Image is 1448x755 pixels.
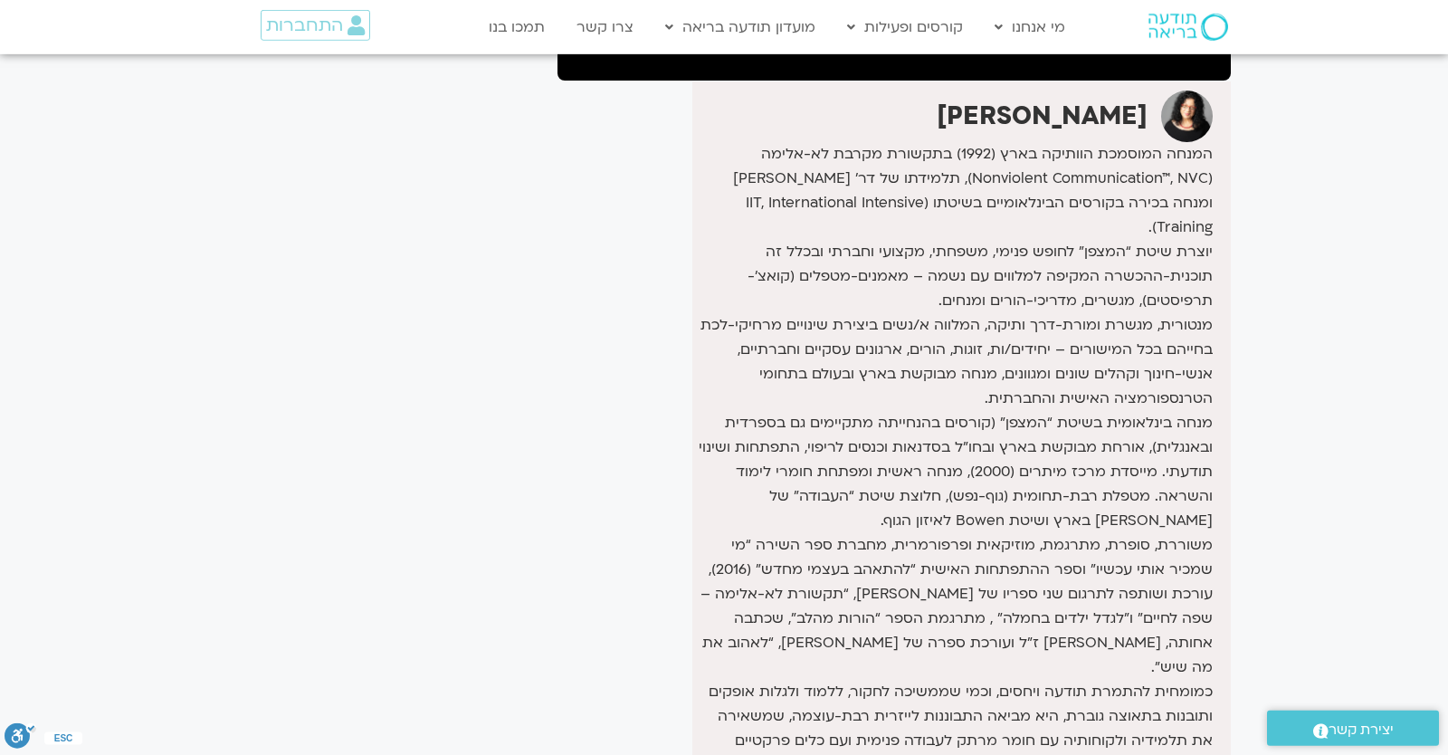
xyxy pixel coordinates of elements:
[480,10,554,44] a: תמכו בנו
[567,10,643,44] a: צרו קשר
[697,411,1213,533] div: מנחה בינלאומית בשיטת “המצפן” (קורסים בהנחייתה מתקיימים גם בספרדית ובאנגלית), אורחת מבוקשת בארץ וב...
[1161,91,1213,142] img: ארנינה קשתן
[937,99,1148,133] strong: [PERSON_NAME]
[1148,14,1228,41] img: תודעה בריאה
[697,142,1213,240] p: המנחה המוסמכת הוותיקה בארץ (1992) בתקשורת מקרבת לא-אלימה (Nonviolent Communication™, NVC), תלמידת...
[1267,711,1439,746] a: יצירת קשר
[1329,718,1394,742] span: יצירת קשר
[697,240,1213,411] p: יוצרת שיטת “המצפן” לחופש פנימי, משפחתי, מקצועי וחברתי ובכלל זה תוכנית-ההכשרה המקיפה למלווים עם נש...
[838,10,972,44] a: קורסים ופעילות
[261,10,370,41] a: התחברות
[986,10,1074,44] a: מי אנחנו
[697,533,1213,680] p: משוררת, סופרת, מתרגמת, מוזיקאית ופרפורמרית, מחברת ספר השירה “מי שמכיר אותי עכשיו” וספר ההתפתחות ה...
[266,15,343,35] span: התחברות
[656,10,824,44] a: מועדון תודעה בריאה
